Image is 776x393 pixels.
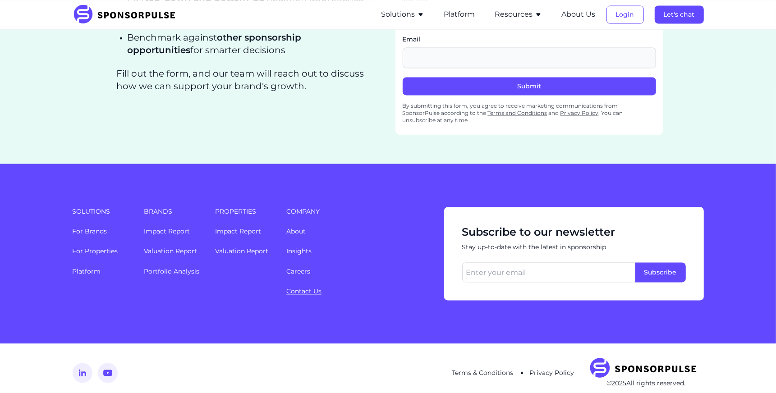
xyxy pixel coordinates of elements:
[403,99,656,128] div: By submitting this form, you agree to receive marketing communications from SponsorPulse accordin...
[381,9,424,20] button: Solutions
[286,227,306,235] a: About
[560,110,599,116] a: Privacy Policy
[462,225,686,239] span: Subscribe to our newsletter
[144,247,197,255] a: Valuation Report
[731,350,776,393] iframe: Chat Widget
[562,10,596,18] a: About Us
[403,35,656,44] label: Email
[444,10,475,18] a: Platform
[286,207,418,216] span: Company
[655,5,704,23] button: Let's chat
[462,262,635,282] input: Enter your email
[215,247,268,255] a: Valuation Report
[452,369,514,377] a: Terms & Conditions
[488,110,547,116] a: Terms and Conditions
[495,9,542,20] button: Resources
[286,247,312,255] a: Insights
[144,227,190,235] a: Impact Report
[589,358,704,379] img: SponsorPulse
[606,5,644,23] button: Login
[73,227,107,235] a: For Brands
[73,5,182,24] img: SponsorPulse
[635,262,686,282] button: Subscribe
[128,32,302,55] span: other sponsorship opportunities
[562,9,596,20] button: About Us
[215,207,276,216] span: Properties
[286,287,321,295] a: Contact Us
[117,67,377,92] p: Fill out the form, and our team will reach out to discuss how we can support your brand's growth.
[128,31,377,56] p: Benchmark against for smarter decisions
[655,10,704,18] a: Let's chat
[144,267,199,275] a: Portfolio Analysis
[444,9,475,20] button: Platform
[73,267,101,275] a: Platform
[144,207,204,216] span: Brands
[215,227,261,235] a: Impact Report
[98,363,118,383] img: YouTube
[73,363,92,383] img: LinkedIn
[462,243,686,252] span: Stay up-to-date with the latest in sponsorship
[73,247,118,255] a: For Properties
[589,379,704,388] p: © 2025 All rights reserved.
[403,77,656,95] button: Submit
[530,369,574,377] a: Privacy Policy
[606,10,644,18] a: Login
[73,207,133,216] span: Solutions
[286,267,310,275] a: Careers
